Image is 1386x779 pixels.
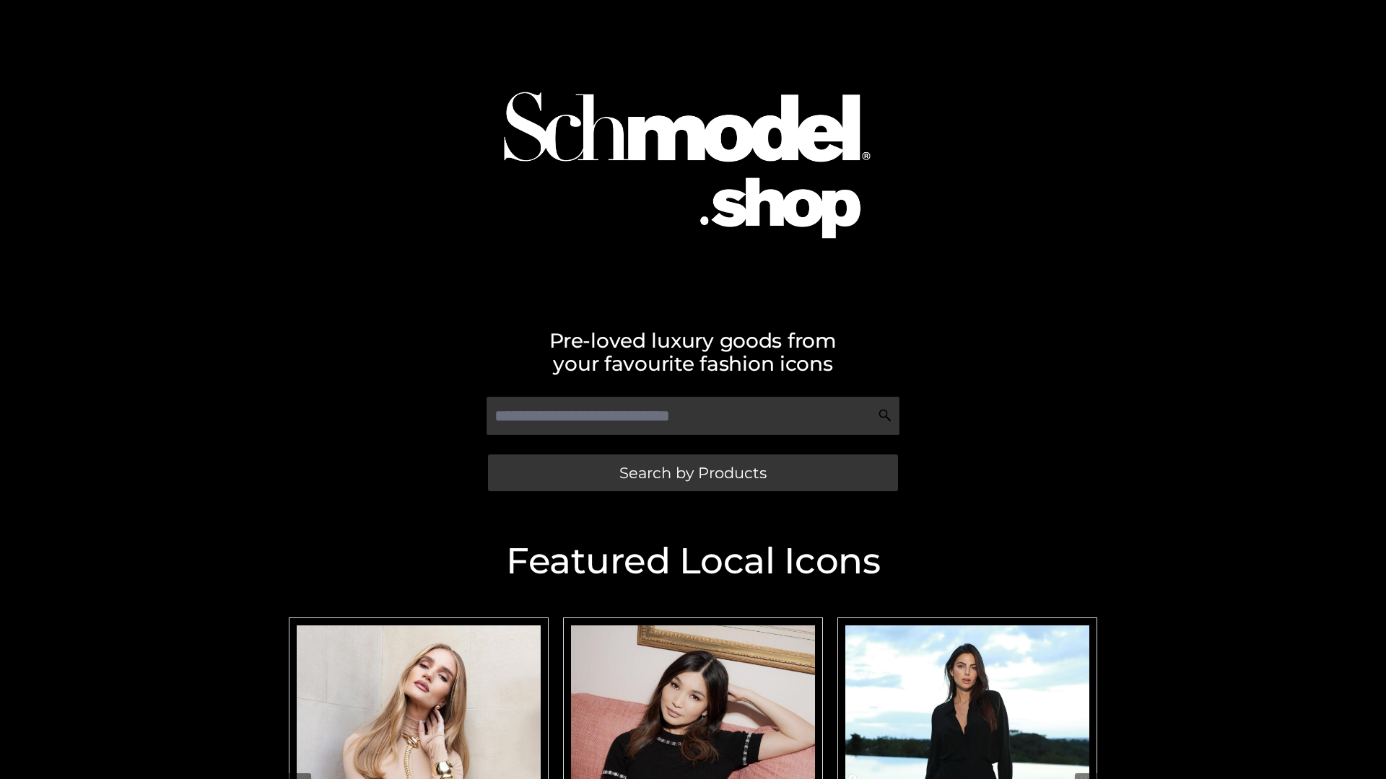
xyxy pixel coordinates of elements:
span: Search by Products [619,465,767,480]
img: Search Icon [878,408,892,423]
h2: Featured Local Icons​ [282,543,1104,579]
a: Search by Products [488,454,898,491]
h2: Pre-loved luxury goods from your favourite fashion icons [282,329,1104,375]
